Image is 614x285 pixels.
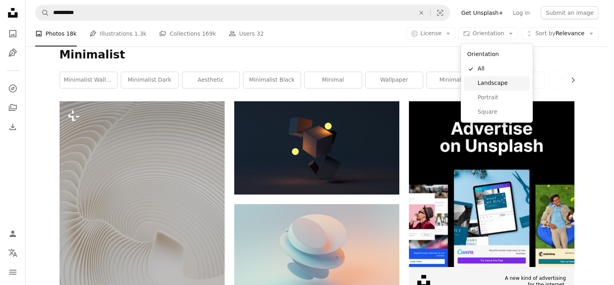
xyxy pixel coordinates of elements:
[472,30,504,36] span: Orientation
[464,46,530,62] div: Orientation
[478,65,526,73] span: All
[478,94,526,102] span: Portrait
[459,27,518,40] button: Orientation
[478,79,526,87] span: Landscape
[478,108,526,116] span: Square
[461,43,533,122] div: Orientation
